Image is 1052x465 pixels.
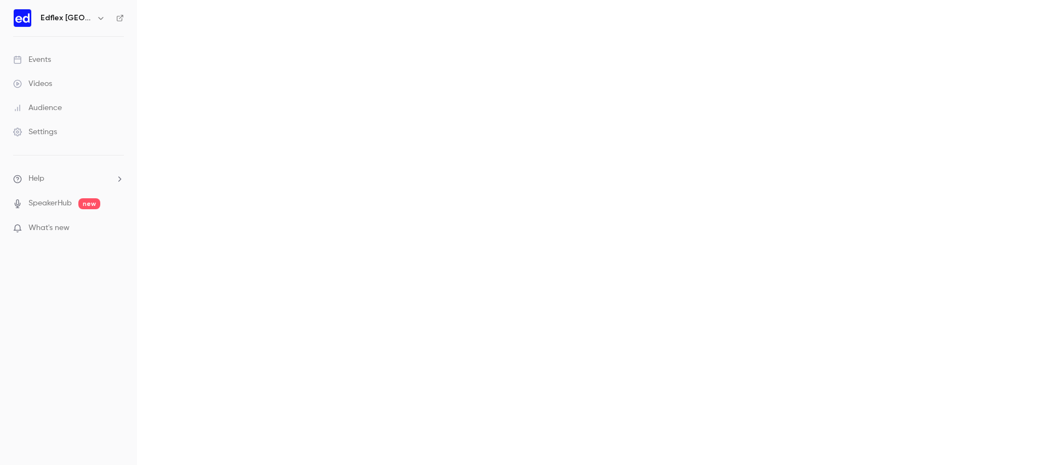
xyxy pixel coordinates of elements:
span: What's new [28,222,70,234]
span: Help [28,173,44,185]
a: SpeakerHub [28,198,72,209]
div: Audience [13,102,62,113]
img: Edflex Italy [14,9,31,27]
span: new [78,198,100,209]
div: Videos [13,78,52,89]
li: help-dropdown-opener [13,173,124,185]
div: Events [13,54,51,65]
div: Settings [13,127,57,137]
h6: Edflex [GEOGRAPHIC_DATA] [41,13,92,24]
